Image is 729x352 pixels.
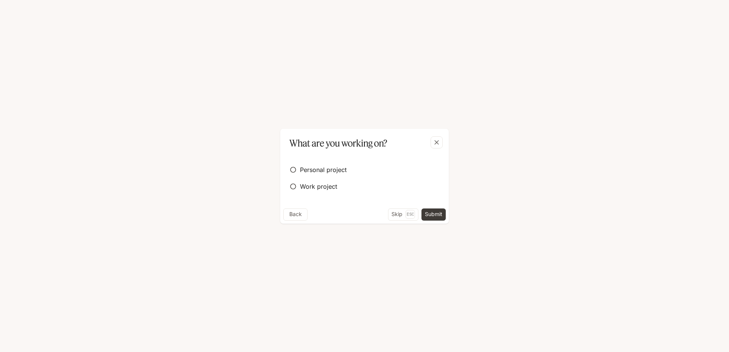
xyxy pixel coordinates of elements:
[421,208,446,221] button: Submit
[283,208,308,221] button: Back
[388,208,418,221] button: SkipEsc
[289,136,387,150] p: What are you working on?
[300,165,347,174] span: Personal project
[300,182,337,191] span: Work project
[406,210,415,218] p: Esc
